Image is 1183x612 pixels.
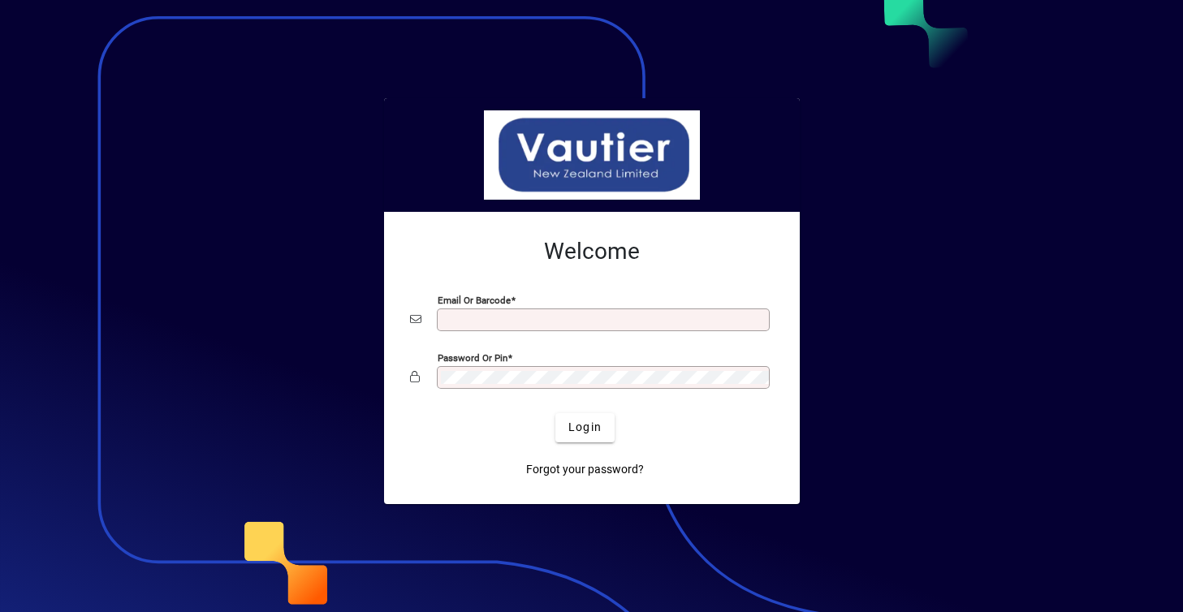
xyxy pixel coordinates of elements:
[438,351,507,363] mat-label: Password or Pin
[410,238,774,265] h2: Welcome
[520,455,650,485] a: Forgot your password?
[555,413,615,442] button: Login
[526,461,644,478] span: Forgot your password?
[568,419,602,436] span: Login
[438,294,511,305] mat-label: Email or Barcode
